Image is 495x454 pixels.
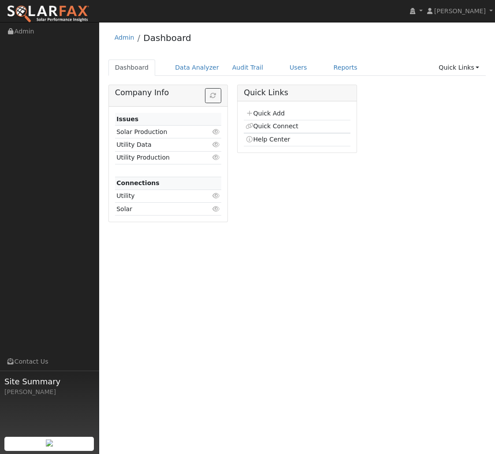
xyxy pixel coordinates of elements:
[327,60,364,76] a: Reports
[46,439,53,447] img: retrieve
[116,179,160,186] strong: Connections
[4,387,94,397] div: [PERSON_NAME]
[212,154,220,160] i: Click to view
[434,7,486,15] span: [PERSON_NAME]
[4,376,94,387] span: Site Summary
[212,206,220,212] i: Click to view
[115,190,204,202] td: Utility
[283,60,314,76] a: Users
[7,5,89,23] img: SolarFax
[246,110,285,117] a: Quick Add
[168,60,226,76] a: Data Analyzer
[212,141,220,148] i: Click to view
[244,88,350,97] h5: Quick Links
[432,60,486,76] a: Quick Links
[115,88,221,97] h5: Company Info
[115,34,134,41] a: Admin
[226,60,270,76] a: Audit Trail
[115,203,204,216] td: Solar
[212,129,220,135] i: Click to view
[115,138,204,151] td: Utility Data
[246,123,298,130] a: Quick Connect
[143,33,191,43] a: Dashboard
[115,126,204,138] td: Solar Production
[116,115,138,123] strong: Issues
[108,60,156,76] a: Dashboard
[246,136,290,143] a: Help Center
[115,151,204,164] td: Utility Production
[212,193,220,199] i: Click to view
